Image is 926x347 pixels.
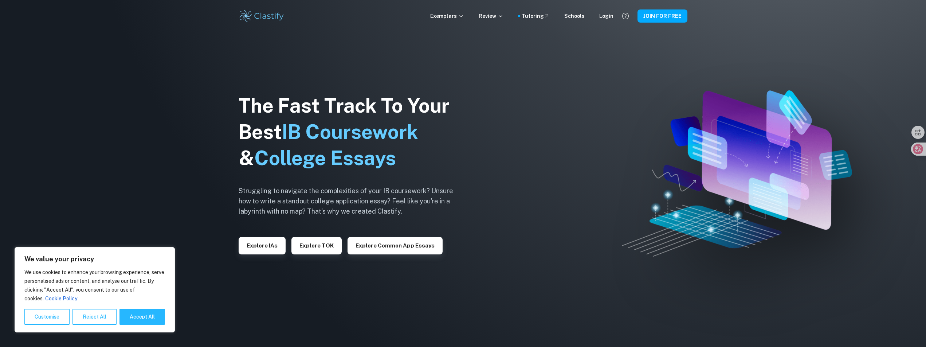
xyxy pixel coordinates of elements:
[479,12,503,20] p: Review
[522,12,550,20] a: Tutoring
[348,242,443,249] a: Explore Common App essays
[637,9,687,23] button: JOIN FOR FREE
[15,247,175,332] div: We value your privacy
[239,186,464,217] h6: Struggling to navigate the complexities of your IB coursework? Unsure how to write a standout col...
[239,93,464,171] h1: The Fast Track To Your Best &
[239,9,285,23] img: Clastify logo
[282,120,418,143] span: IB Coursework
[254,147,396,169] span: College Essays
[24,255,165,264] p: We value your privacy
[430,12,464,20] p: Exemplars
[599,12,613,20] a: Login
[291,237,342,254] button: Explore TOK
[239,237,286,254] button: Explore IAs
[119,309,165,325] button: Accept All
[622,90,852,257] img: Clastify hero
[564,12,585,20] a: Schools
[239,242,286,249] a: Explore IAs
[291,242,342,249] a: Explore TOK
[45,295,78,302] a: Cookie Policy
[24,268,165,303] p: We use cookies to enhance your browsing experience, serve personalised ads or content, and analys...
[348,237,443,254] button: Explore Common App essays
[24,309,70,325] button: Customise
[619,10,632,22] button: Help and Feedback
[72,309,117,325] button: Reject All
